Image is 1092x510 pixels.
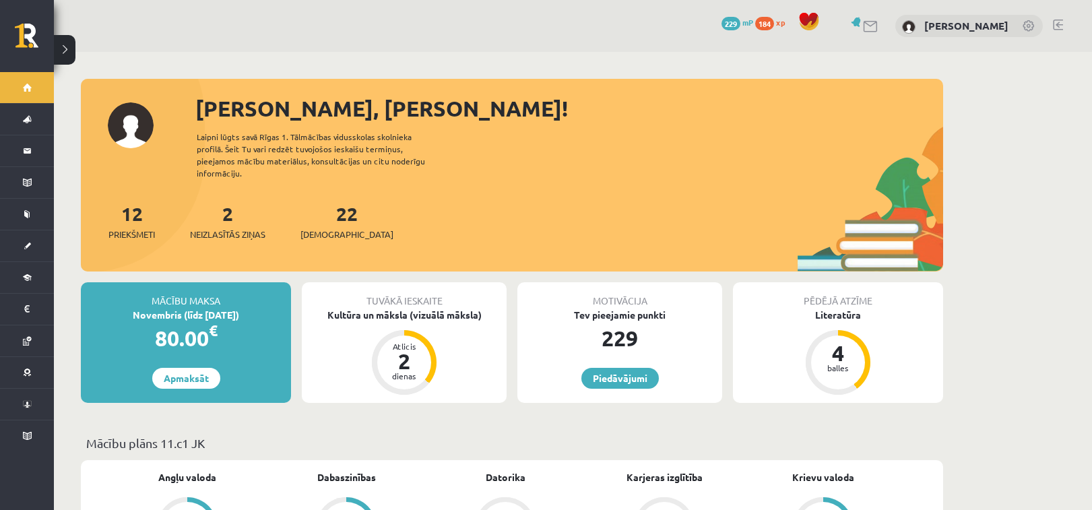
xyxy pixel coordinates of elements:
div: Kultūra un māksla (vizuālā māksla) [302,308,507,322]
a: Krievu valoda [792,470,854,484]
a: Literatūra 4 balles [733,308,943,397]
span: xp [776,17,785,28]
a: 229 mP [721,17,753,28]
span: 184 [755,17,774,30]
div: Motivācija [517,282,722,308]
a: Karjeras izglītība [627,470,703,484]
a: Piedāvājumi [581,368,659,389]
a: 22[DEMOGRAPHIC_DATA] [300,201,393,241]
div: 229 [517,322,722,354]
div: Tev pieejamie punkti [517,308,722,322]
a: 12Priekšmeti [108,201,155,241]
div: dienas [384,372,424,380]
span: Priekšmeti [108,228,155,241]
span: 229 [721,17,740,30]
div: Tuvākā ieskaite [302,282,507,308]
span: [DEMOGRAPHIC_DATA] [300,228,393,241]
span: mP [742,17,753,28]
a: 184 xp [755,17,792,28]
div: 80.00 [81,322,291,354]
div: Atlicis [384,342,424,350]
a: Rīgas 1. Tālmācības vidusskola [15,24,54,57]
div: 2 [384,350,424,372]
a: Datorika [486,470,525,484]
div: balles [818,364,858,372]
div: 4 [818,342,858,364]
a: Dabaszinības [317,470,376,484]
a: 2Neizlasītās ziņas [190,201,265,241]
a: Apmaksāt [152,368,220,389]
p: Mācību plāns 11.c1 JK [86,434,938,452]
div: Laipni lūgts savā Rīgas 1. Tālmācības vidusskolas skolnieka profilā. Šeit Tu vari redzēt tuvojošo... [197,131,449,179]
span: € [209,321,218,340]
a: [PERSON_NAME] [924,19,1008,32]
span: Neizlasītās ziņas [190,228,265,241]
div: [PERSON_NAME], [PERSON_NAME]! [195,92,943,125]
a: Kultūra un māksla (vizuālā māksla) Atlicis 2 dienas [302,308,507,397]
div: Literatūra [733,308,943,322]
div: Pēdējā atzīme [733,282,943,308]
div: Novembris (līdz [DATE]) [81,308,291,322]
a: Angļu valoda [158,470,216,484]
img: Fjodors Andrejevs [902,20,916,34]
div: Mācību maksa [81,282,291,308]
